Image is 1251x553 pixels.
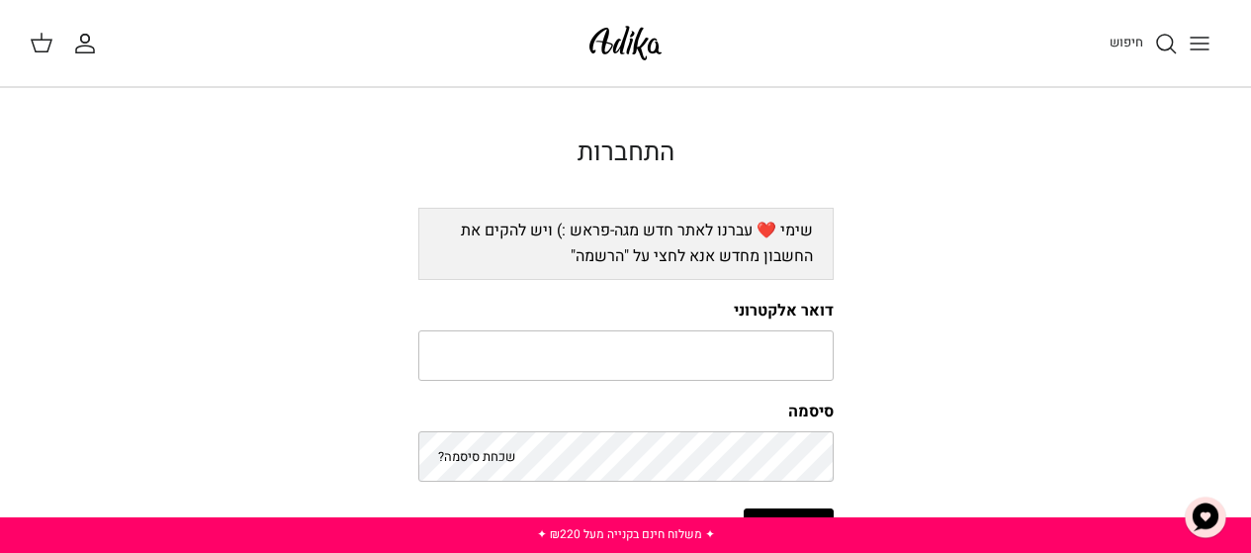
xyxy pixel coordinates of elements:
a: החשבון שלי [73,32,105,55]
button: צ'אט [1176,488,1235,547]
label: סיסמה [418,401,834,422]
button: Toggle menu [1178,22,1221,65]
a: שכחת סיסמה? [438,447,515,466]
li: שימי ❤️ עברנו לאתר חדש מגה-פראש :) ויש להקים את החשבון מחדש אנא לחצי על "הרשמה" [439,219,813,269]
label: דואר אלקטרוני [418,300,834,322]
a: ✦ משלוח חינם בקנייה מעל ₪220 ✦ [537,525,715,543]
span: חיפוש [1110,33,1143,51]
a: חיפוש [1110,32,1178,55]
img: Adika IL [583,20,668,66]
h2: התחברות [418,138,834,168]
